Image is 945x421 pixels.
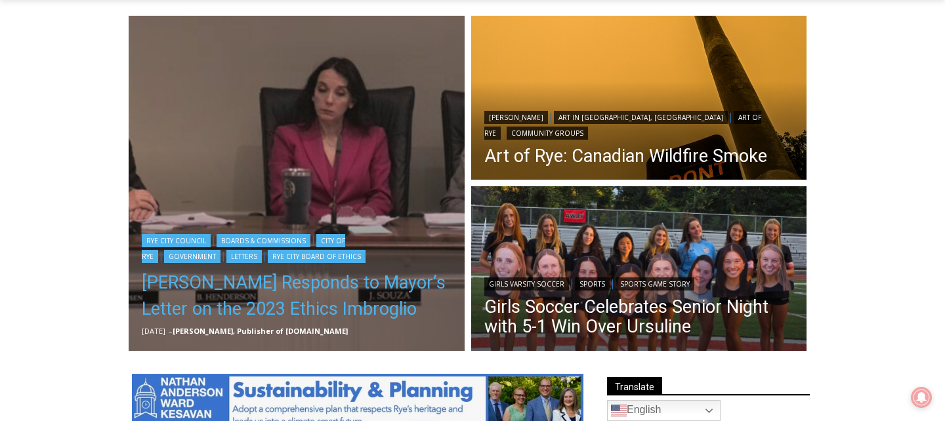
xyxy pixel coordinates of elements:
[484,277,569,291] a: Girls Varsity Soccer
[484,111,548,124] a: [PERSON_NAME]
[142,234,211,247] a: Rye City Council
[217,234,310,247] a: Boards & Commissions
[142,326,165,336] time: [DATE]
[471,16,807,184] img: [PHOTO: Canadian Wildfire Smoke. Few ventured out unmasked as the skies turned an eerie orange in...
[484,297,794,336] a: Girls Soccer Celebrates Senior Night with 5-1 Win Over Ursuline
[607,377,662,395] span: Translate
[316,127,636,163] a: Intern @ [DOMAIN_NAME]
[129,16,465,351] img: (PHOTO: Councilmembers Bill Henderson, Julie Souza and Mayor Josh Cohn during the City Council me...
[611,403,627,418] img: en
[343,130,608,160] span: Intern @ [DOMAIN_NAME]
[484,108,794,140] div: | | |
[484,275,794,291] div: | |
[164,250,220,263] a: Government
[484,146,794,166] a: Art of Rye: Canadian Wildfire Smoke
[471,186,807,354] a: Read More Girls Soccer Celebrates Senior Night with 5-1 Win Over Ursuline
[507,127,588,140] a: Community Groups
[169,326,173,336] span: –
[616,277,694,291] a: Sports Game Story
[554,111,728,124] a: Art in [GEOGRAPHIC_DATA], [GEOGRAPHIC_DATA]
[142,270,451,322] a: [PERSON_NAME] Responds to Mayor’s Letter on the 2023 Ethics Imbroglio
[471,186,807,354] img: (PHOTO: The 2025 Rye Girls Soccer seniors. L to R: Parker Calhoun, Claire Curran, Alessia MacKinn...
[129,16,465,351] a: Read More Henderson Responds to Mayor’s Letter on the 2023 Ethics Imbroglio
[331,1,620,127] div: "The first chef I interviewed talked about coming to [GEOGRAPHIC_DATA] from [GEOGRAPHIC_DATA] in ...
[226,250,262,263] a: Letters
[268,250,366,263] a: Rye City Board of Ethics
[142,231,451,263] div: | | | | |
[471,16,807,184] a: Read More Art of Rye: Canadian Wildfire Smoke
[484,111,761,140] a: Art of Rye
[575,277,610,291] a: Sports
[607,400,721,421] a: English
[173,326,348,336] a: [PERSON_NAME], Publisher of [DOMAIN_NAME]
